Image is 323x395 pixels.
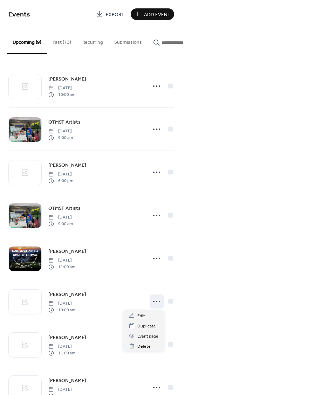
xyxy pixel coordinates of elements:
span: [PERSON_NAME] [48,162,86,169]
button: Submissions [109,28,147,53]
span: Export [106,11,124,18]
a: OTMST Artists [48,118,81,126]
span: OTMST Artists [48,119,81,126]
span: OTMST Artists [48,205,81,212]
span: [PERSON_NAME] [48,76,86,83]
span: [PERSON_NAME] [48,377,86,384]
a: [PERSON_NAME] [48,75,86,83]
a: [PERSON_NAME] [48,290,86,298]
span: 11:00 am [48,264,75,270]
span: Duplicate [137,323,156,330]
button: Past (73) [47,28,77,53]
span: [DATE] [48,257,75,264]
a: [PERSON_NAME] [48,161,86,169]
span: Events [9,8,30,21]
button: Upcoming (9) [7,28,47,54]
span: Edit [137,312,145,320]
span: [DATE] [48,344,75,350]
button: Recurring [77,28,109,53]
span: 10:00 am [48,91,75,98]
span: [DATE] [48,128,73,134]
a: [PERSON_NAME] [48,333,86,341]
span: Add Event [144,11,171,18]
span: Delete [137,343,151,350]
a: Export [92,8,128,20]
span: Event page [137,333,158,340]
span: [DATE] [48,85,75,91]
a: [PERSON_NAME] [48,376,86,384]
button: Add Event [131,8,174,20]
span: 9:00 am [48,221,73,227]
span: [DATE] [48,387,75,393]
span: 9:00 am [48,134,73,141]
span: [PERSON_NAME] [48,291,86,298]
a: [PERSON_NAME] [48,247,86,255]
span: [PERSON_NAME] [48,248,86,255]
span: 6:00 pm [48,178,73,184]
span: [DATE] [48,171,73,178]
a: OTMST Artists [48,204,81,212]
span: [DATE] [48,300,75,307]
span: [DATE] [48,214,73,221]
span: 10:00 am [48,307,75,313]
span: [PERSON_NAME] [48,334,86,341]
span: 11:00 am [48,350,75,356]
